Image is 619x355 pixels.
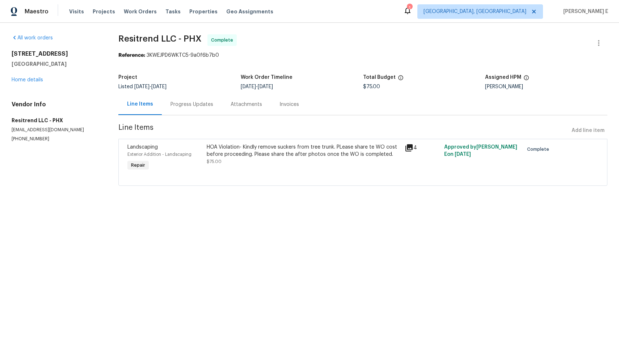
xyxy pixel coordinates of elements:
[134,84,150,89] span: [DATE]
[241,84,256,89] span: [DATE]
[189,8,218,15] span: Properties
[12,50,101,57] h2: [STREET_ADDRESS]
[207,159,222,164] span: $75.00
[398,75,404,84] span: The total cost of line items that have been proposed by Opendoor. This sum includes line items th...
[12,35,53,40] a: All work orders
[363,75,396,80] h5: Total Budget
[134,84,167,89] span: -
[118,53,145,58] b: Reference:
[118,52,607,59] div: 3KWEJPD6WKTC5-9a0f6b7b0
[151,84,167,89] span: [DATE]
[127,100,153,108] div: Line Items
[424,8,526,15] span: [GEOGRAPHIC_DATA], [GEOGRAPHIC_DATA]
[165,9,181,14] span: Tasks
[69,8,84,15] span: Visits
[118,34,202,43] span: Resitrend LLC - PHX
[12,101,101,108] h4: Vendor Info
[241,75,292,80] h5: Work Order Timeline
[527,146,552,153] span: Complete
[405,144,440,152] div: 4
[118,124,569,137] span: Line Items
[12,127,101,133] p: [EMAIL_ADDRESS][DOMAIN_NAME]
[231,101,262,108] div: Attachments
[127,152,191,157] span: Exterior Addition - Landscaping
[226,8,273,15] span: Geo Assignments
[241,84,273,89] span: -
[118,84,167,89] span: Listed
[211,37,236,44] span: Complete
[407,4,412,12] div: 1
[93,8,115,15] span: Projects
[12,60,101,68] h5: [GEOGRAPHIC_DATA]
[124,8,157,15] span: Work Orders
[485,84,607,89] div: [PERSON_NAME]
[170,101,213,108] div: Progress Updates
[12,117,101,124] h5: Resitrend LLC - PHX
[118,75,137,80] h5: Project
[127,145,158,150] span: Landscaping
[444,145,517,157] span: Approved by [PERSON_NAME] E on
[25,8,49,15] span: Maestro
[485,75,521,80] h5: Assigned HPM
[523,75,529,84] span: The hpm assigned to this work order.
[128,162,148,169] span: Repair
[363,84,380,89] span: $75.00
[455,152,471,157] span: [DATE]
[279,101,299,108] div: Invoices
[560,8,608,15] span: [PERSON_NAME] E
[207,144,400,158] div: HOA Violation- Kindly remove suckers from tree trunk. PLease share te WO cost before proceeding. ...
[12,77,43,82] a: Home details
[12,136,101,142] p: [PHONE_NUMBER]
[258,84,273,89] span: [DATE]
